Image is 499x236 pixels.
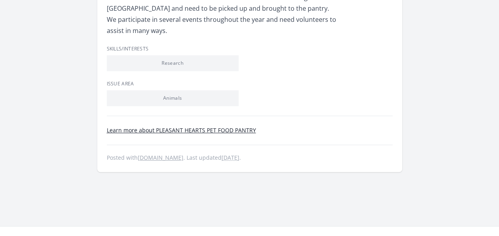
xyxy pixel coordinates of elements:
[107,55,239,71] li: Research
[107,46,393,52] h3: Skills/Interests
[107,90,239,106] li: Animals
[107,81,393,87] h3: Issue area
[107,126,256,134] a: Learn more about PLEASANT HEARTS PET FOOD PANTRY
[222,154,239,161] abbr: Tue, Sep 9, 2025 3:49 PM
[138,154,183,161] a: [DOMAIN_NAME]
[107,155,393,161] p: Posted with . Last updated .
